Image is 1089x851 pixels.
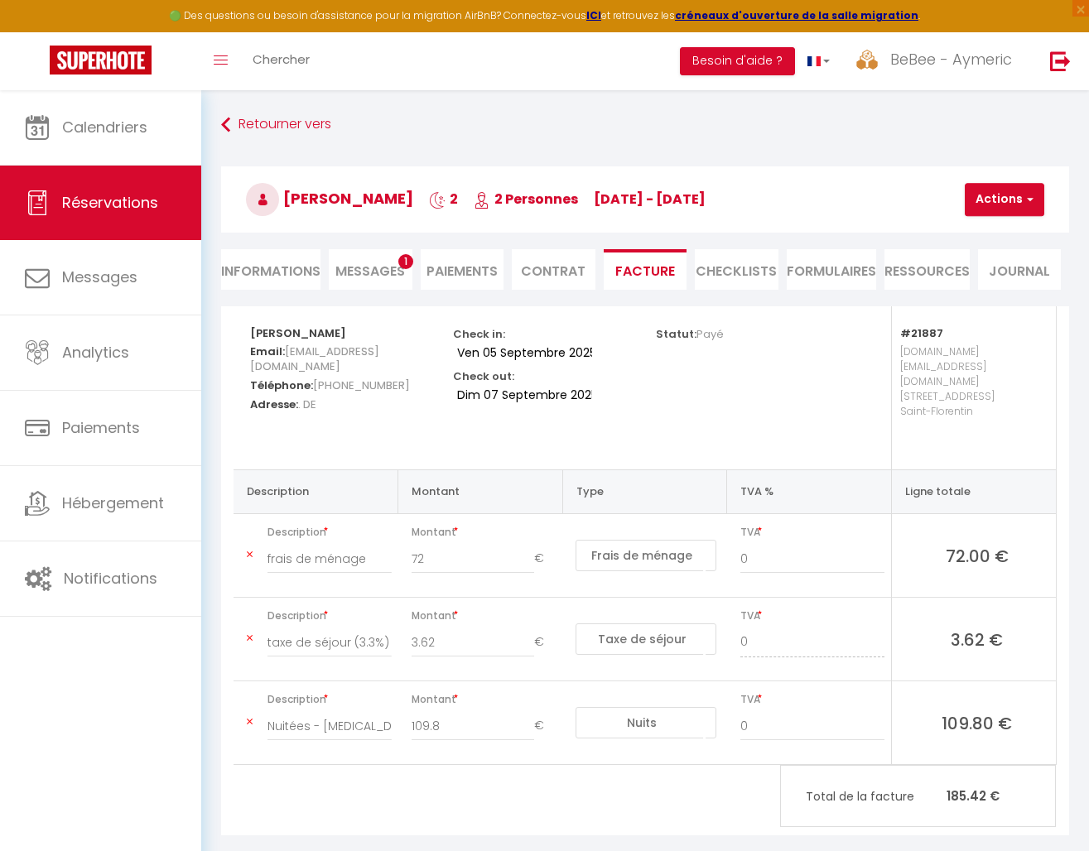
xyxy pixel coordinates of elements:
[740,688,884,711] span: TVA
[412,604,557,627] span: Montant
[412,521,557,544] span: Montant
[842,32,1033,90] a: ... BeBee - Aymeric
[62,417,140,438] span: Paiements
[740,521,884,544] span: TVA
[335,262,405,281] span: Messages
[453,365,514,384] p: Check out:
[905,711,1049,734] span: 109.80 €
[787,249,876,290] li: FORMULAIRES
[62,267,137,287] span: Messages
[298,392,316,416] span: . DE
[695,249,778,290] li: CHECKLISTS
[50,46,152,75] img: Super Booking
[905,627,1049,651] span: 3.62 €
[267,604,392,627] span: Description
[412,688,557,711] span: Montant
[891,469,1056,513] th: Ligne totale
[806,787,947,805] span: Total de la facture
[534,627,556,657] span: €
[562,469,727,513] th: Type
[313,373,410,397] span: [PHONE_NUMBER]
[656,323,724,342] p: Statut:
[890,49,1012,70] span: BeBee - Aymeric
[512,249,595,290] li: Contrat
[64,568,157,589] span: Notifications
[221,110,1069,140] a: Retourner vers
[250,344,285,359] strong: Email:
[965,183,1044,216] button: Actions
[604,249,687,290] li: Facture
[62,117,147,137] span: Calendriers
[727,469,892,513] th: TVA %
[740,604,884,627] span: TVA
[905,544,1049,567] span: 72.00 €
[221,249,320,290] li: Informations
[62,192,158,213] span: Réservations
[246,188,413,209] span: [PERSON_NAME]
[253,50,310,68] span: Chercher
[398,254,413,269] span: 1
[1050,50,1071,71] img: logout
[62,493,164,513] span: Hébergement
[781,778,1055,814] p: 185.42 €
[900,340,1039,453] p: [DOMAIN_NAME][EMAIL_ADDRESS][DOMAIN_NAME] [STREET_ADDRESS] Saint-Florentin
[978,249,1062,290] li: Journal
[586,8,601,22] a: ICI
[900,325,943,341] strong: #21887
[429,190,458,209] span: 2
[680,47,795,75] button: Besoin d'aide ?
[398,469,563,513] th: Montant
[474,190,578,209] span: 2 Personnes
[234,469,398,513] th: Description
[267,521,392,544] span: Description
[250,325,346,341] strong: [PERSON_NAME]
[534,711,556,741] span: €
[267,688,392,711] span: Description
[675,8,918,22] a: créneaux d'ouverture de la salle migration
[884,249,970,290] li: Ressources
[453,323,505,342] p: Check in:
[240,32,322,90] a: Chercher
[250,377,313,393] strong: Téléphone:
[62,342,129,363] span: Analytics
[250,339,379,378] span: [EMAIL_ADDRESS][DOMAIN_NAME]
[534,544,556,574] span: €
[250,397,298,412] strong: Adresse:
[855,47,879,72] img: ...
[421,249,504,290] li: Paiements
[594,190,706,209] span: [DATE] - [DATE]
[696,326,724,342] span: Payé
